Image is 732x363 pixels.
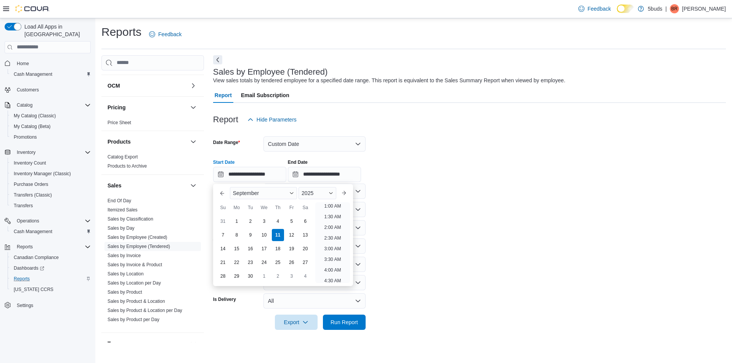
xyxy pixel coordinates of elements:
[286,270,298,282] div: day-3
[108,225,135,231] a: Sales by Day
[108,280,161,286] a: Sales by Location per Day
[648,4,662,13] p: 5buds
[321,223,344,232] li: 2:00 AM
[331,318,358,326] span: Run Report
[14,286,53,293] span: [US_STATE] CCRS
[682,4,726,13] p: [PERSON_NAME]
[286,229,298,241] div: day-12
[158,30,181,38] span: Feedback
[8,263,94,273] a: Dashboards
[244,215,257,227] div: day-2
[241,88,289,103] span: Email Subscription
[233,190,259,196] span: September
[101,118,204,131] div: Pricing
[17,218,39,224] span: Operations
[355,188,361,194] button: Open list of options
[14,71,52,77] span: Cash Management
[11,201,91,210] span: Transfers
[286,256,298,269] div: day-26
[286,243,298,255] div: day-19
[258,270,270,282] div: day-1
[14,265,44,271] span: Dashboards
[146,27,185,42] a: Feedback
[302,190,313,196] span: 2025
[8,121,94,132] button: My Catalog (Beta)
[213,55,222,64] button: Next
[231,256,243,269] div: day-22
[108,198,131,203] a: End Of Day
[11,253,62,262] a: Canadian Compliance
[355,206,361,213] button: Open list of options
[617,5,634,13] input: Dark Mode
[213,115,238,124] h3: Report
[321,233,344,243] li: 2:30 AM
[299,201,311,214] div: Sa
[213,139,240,146] label: Date Range
[299,215,311,227] div: day-6
[8,273,94,284] button: Reports
[11,201,36,210] a: Transfers
[288,159,308,165] label: End Date
[14,242,36,251] button: Reports
[108,138,187,146] button: Products
[14,113,56,119] span: My Catalog (Classic)
[299,187,336,199] div: Button. Open the year selector. 2025 is currently selected.
[14,276,30,282] span: Reports
[258,256,270,269] div: day-24
[258,215,270,227] div: day-3
[108,120,131,125] a: Price Sheet
[213,77,565,85] div: View sales totals by tendered employee for a specified date range. This report is equivalent to t...
[244,112,300,127] button: Hide Parameters
[11,158,91,168] span: Inventory Count
[315,202,350,283] ul: Time
[321,244,344,253] li: 3:00 AM
[189,81,198,90] button: OCM
[108,120,131,126] span: Price Sheet
[217,243,229,255] div: day-14
[286,215,298,227] div: day-5
[14,59,32,68] a: Home
[108,253,141,258] a: Sales by Invoice
[11,180,91,189] span: Purchase Orders
[5,55,91,331] nav: Complex example
[231,270,243,282] div: day-29
[108,182,122,189] h3: Sales
[263,136,366,152] button: Custom Date
[286,201,298,214] div: Fr
[217,256,229,269] div: day-21
[11,122,91,131] span: My Catalog (Beta)
[257,116,297,123] span: Hide Parameters
[299,229,311,241] div: day-13
[217,215,229,227] div: day-31
[17,244,33,250] span: Reports
[101,24,141,40] h1: Reports
[17,102,32,108] span: Catalog
[355,225,361,231] button: Open list of options
[14,85,42,94] a: Customers
[11,133,91,142] span: Promotions
[11,274,33,283] a: Reports
[108,271,144,277] span: Sales by Location
[670,4,679,13] div: Brad Ross
[14,300,91,310] span: Settings
[189,181,198,190] button: Sales
[108,82,187,90] button: OCM
[189,339,198,348] button: Taxes
[108,308,182,313] a: Sales by Product & Location per Day
[8,110,94,121] button: My Catalog (Classic)
[11,169,91,178] span: Inventory Manager (Classic)
[8,158,94,168] button: Inventory Count
[217,270,229,282] div: day-28
[108,104,125,111] h3: Pricing
[108,235,167,240] a: Sales by Employee (Created)
[213,296,236,302] label: Is Delivery
[11,274,91,283] span: Reports
[575,1,614,16] a: Feedback
[279,315,313,330] span: Export
[11,190,91,200] span: Transfers (Classic)
[11,70,91,79] span: Cash Management
[213,159,235,165] label: Start Date
[321,212,344,221] li: 1:30 AM
[108,207,138,213] a: Itemized Sales
[216,187,228,199] button: Previous Month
